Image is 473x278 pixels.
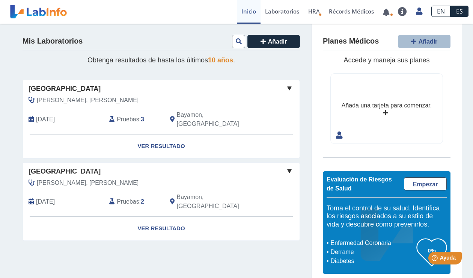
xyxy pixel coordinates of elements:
span: SUBIR [152,248,170,255]
div: : [104,193,164,211]
span: 2025-08-09 [36,115,55,124]
a: Ver Resultado [23,134,300,158]
span: Accede y maneja sus planes [343,56,429,64]
h4: Planes Médicos [323,37,379,46]
span: Añadir [268,38,287,45]
span: Empezar [413,181,438,187]
li: Enfermedad Coronaria [328,239,417,248]
iframe: Help widget launcher [406,249,465,270]
span: Pruebas [117,197,139,206]
h5: Toma el control de su salud. Identifica los riesgos asociados a su estilo de vida y descubre cómo... [327,204,447,229]
span: Cabrera Rodriguez, Pilar [37,96,139,105]
span: 10 años [208,56,233,64]
a: EN [431,6,450,17]
span: Pruebas [117,115,139,124]
h4: Mis Laboratorios [23,37,83,46]
button: Añadir [247,35,300,48]
span: Bayamon, PR [177,110,260,128]
span: Obtenga resultados de hasta los últimos . [87,56,235,64]
a: ES [450,6,468,17]
a: Empezar [404,177,447,190]
span: 2025-05-07 [36,197,55,206]
span: [GEOGRAPHIC_DATA] [29,84,101,94]
b: 3 [141,116,144,122]
li: Derrame [328,248,417,257]
h3: 0% [417,246,447,255]
span: Añadir [419,38,438,45]
li: Diabetes [328,257,417,266]
button: Añadir [398,35,450,48]
span: Evaluación de Riesgos de Salud [327,176,392,192]
span: [GEOGRAPHIC_DATA] [29,166,101,177]
div: : [104,110,164,128]
span: Bayamon, PR [177,193,260,211]
a: Ver Resultado [23,217,300,240]
b: 2 [141,198,144,205]
div: Añada una tarjeta para comenzar. [342,101,432,110]
span: Cabrera Rodriguez, Pilar [37,178,139,187]
span: HRA [308,8,320,15]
